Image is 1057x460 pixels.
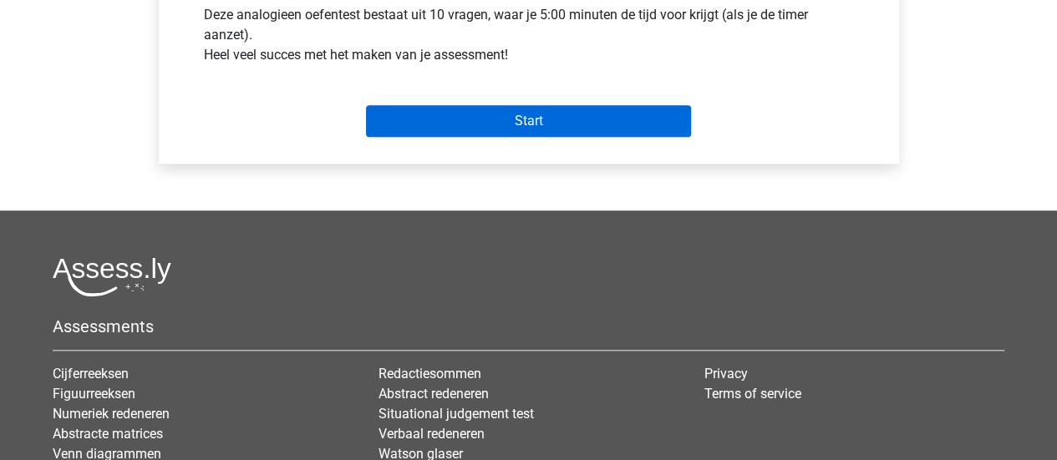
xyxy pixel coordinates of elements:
a: Redactiesommen [379,366,481,382]
a: Situational judgement test [379,406,534,422]
h5: Assessments [53,316,1004,336]
a: Verbaal redeneren [379,426,485,442]
div: Deze analogieen oefentest bestaat uit 10 vragen, waar je 5:00 minuten de tijd voor krijgt (als je... [191,5,866,72]
a: Terms of service [704,386,800,402]
a: Figuurreeksen [53,386,135,402]
a: Privacy [704,366,747,382]
a: Abstract redeneren [379,386,489,402]
a: Numeriek redeneren [53,406,170,422]
input: Start [366,105,691,137]
a: Cijferreeksen [53,366,129,382]
img: Assessly logo [53,257,171,296]
a: Abstracte matrices [53,426,163,442]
